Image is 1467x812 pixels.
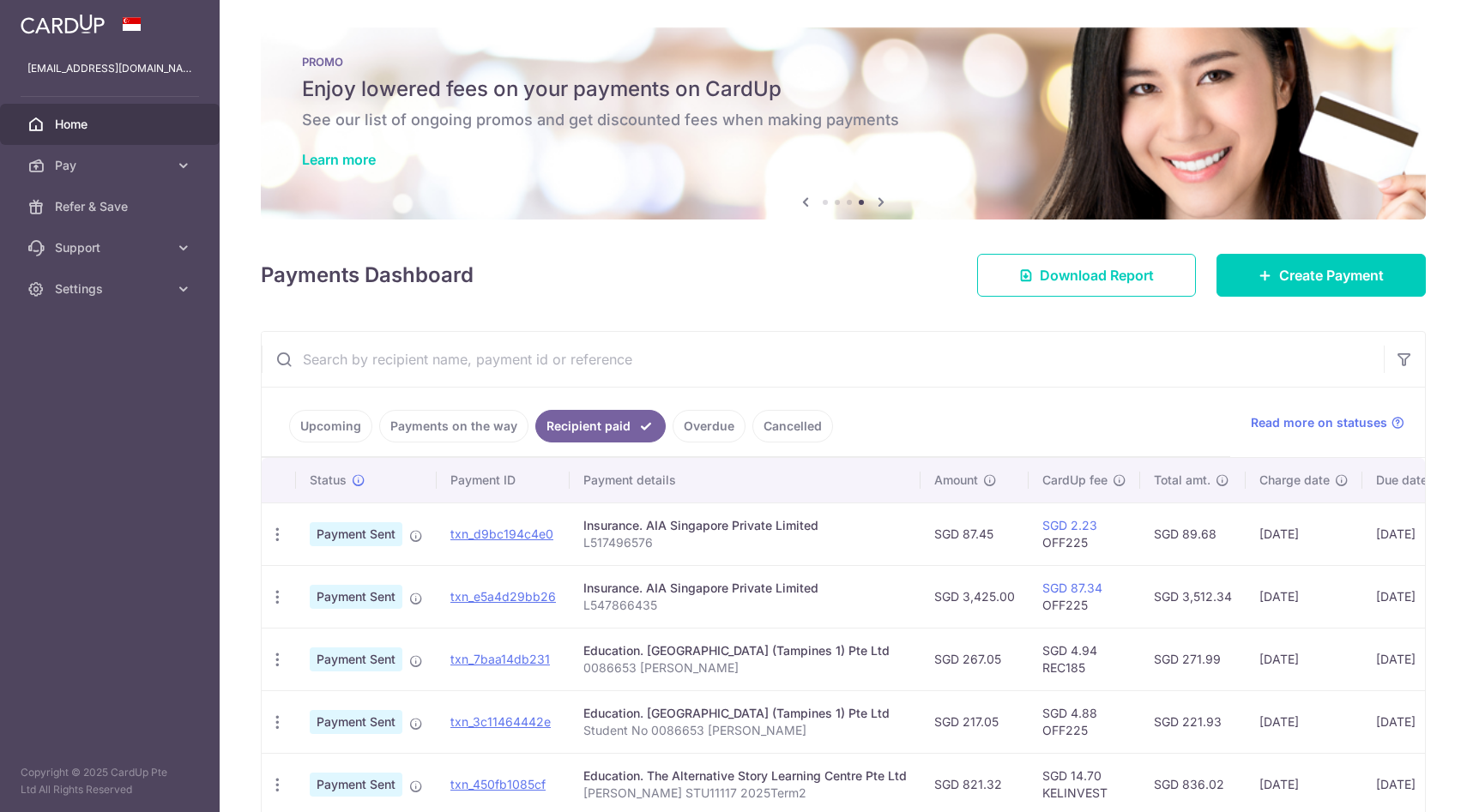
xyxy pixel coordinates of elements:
td: OFF225 [1029,565,1140,628]
td: SGD 89.68 [1140,502,1246,565]
span: Payment Sent [310,773,402,797]
td: [DATE] [1246,502,1362,565]
span: Payment Sent [310,522,402,546]
th: Payment details [570,458,921,502]
div: Education. The Alternative Story Learning Centre Pte Ltd [583,767,907,785]
p: L547866435 [583,597,907,614]
span: Download Report [1040,265,1154,286]
td: SGD 4.94 REC185 [1029,628,1140,690]
span: Total amt. [1154,472,1210,489]
span: Payment Sent [310,647,402,671]
span: Charge date [1259,472,1330,489]
p: 0086653 [PERSON_NAME] [583,659,907,677]
h5: Enjoy lowered fees on your payments on CardUp [302,75,1385,103]
td: [DATE] [1246,690,1362,753]
td: SGD 221.93 [1140,690,1246,753]
div: Insurance. AIA Singapore Private Limited [583,517,907,534]
p: [PERSON_NAME] STU11117 2025Term2 [583,785,907,802]
a: txn_e5a4d29bb26 [450,589,556,604]
a: Read more on statuses [1251,414,1404,431]
div: Education. [GEOGRAPHIC_DATA] (Tampines 1) Pte Ltd [583,642,907,659]
td: [DATE] [1362,690,1460,753]
a: SGD 87.34 [1042,580,1102,595]
a: txn_7baa14db231 [450,652,550,666]
a: SGD 2.23 [1042,518,1097,532]
th: Payment ID [437,458,570,502]
div: Insurance. AIA Singapore Private Limited [583,580,907,597]
img: Latest Promos banner [261,27,1426,220]
span: Support [55,239,168,256]
span: Home [55,116,168,133]
span: Status [310,472,347,489]
a: Download Report [977,254,1196,297]
span: Due date [1376,472,1428,489]
p: Student No 0086653 [PERSON_NAME] [583,722,907,739]
p: [EMAIL_ADDRESS][DOMAIN_NAME] [27,60,192,77]
td: SGD 87.45 [921,502,1029,565]
a: Learn more [302,151,376,168]
td: [DATE] [1246,628,1362,690]
span: CardUp fee [1042,472,1108,489]
span: Read more on statuses [1251,414,1387,431]
p: PROMO [302,55,1385,69]
a: txn_3c11464442e [450,714,551,729]
td: SGD 4.88 OFF225 [1029,690,1140,753]
td: [DATE] [1246,565,1362,628]
input: Search by recipient name, payment id or reference [262,332,1384,387]
span: Settings [55,280,168,298]
span: Payment Sent [310,585,402,609]
a: Upcoming [289,410,372,442]
td: [DATE] [1362,565,1460,628]
td: [DATE] [1362,628,1460,690]
a: Recipient paid [535,410,666,442]
img: CardUp [21,14,105,34]
iframe: Opens a widget where you can find more information [1356,761,1450,803]
h4: Payments Dashboard [261,260,474,291]
td: SGD 3,512.34 [1140,565,1246,628]
div: Education. [GEOGRAPHIC_DATA] (Tampines 1) Pte Ltd [583,705,907,722]
a: txn_d9bc194c4e0 [450,526,553,541]
p: L517496576 [583,534,907,551]
span: Create Payment [1279,265,1384,286]
td: SGD 271.99 [1140,628,1246,690]
a: txn_450fb1085cf [450,777,546,791]
td: [DATE] [1362,502,1460,565]
span: Refer & Save [55,198,168,215]
h6: See our list of ongoing promos and get discounted fees when making payments [302,110,1385,130]
a: Overdue [673,410,746,442]
span: Payment Sent [310,710,402,734]
a: Cancelled [752,410,833,442]
td: SGD 3,425.00 [921,565,1029,628]
td: SGD 267.05 [921,628,1029,690]
a: Create Payment [1216,254,1426,297]
td: SGD 217.05 [921,690,1029,753]
span: Amount [934,472,978,489]
td: OFF225 [1029,502,1140,565]
a: Payments on the way [379,410,528,442]
span: Pay [55,157,168,174]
